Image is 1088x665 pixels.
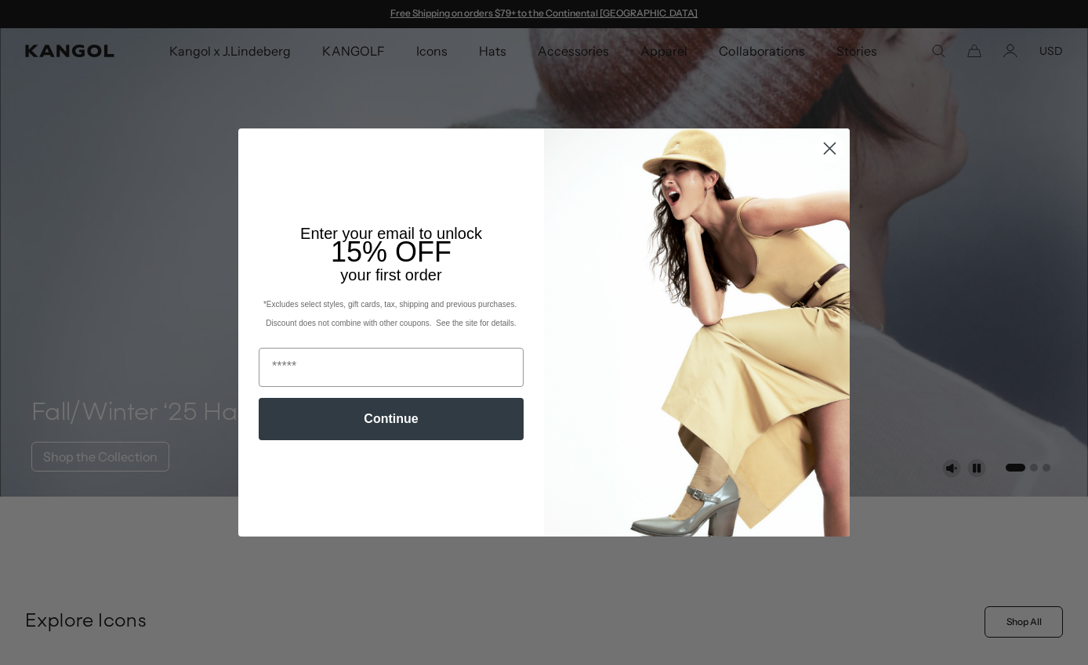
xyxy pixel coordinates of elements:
[340,266,441,284] span: your first order
[259,398,524,440] button: Continue
[263,300,519,327] span: *Excludes select styles, gift cards, tax, shipping and previous purchases. Discount does not comb...
[816,135,843,162] button: Close dialog
[300,225,482,242] span: Enter your email to unlock
[544,128,850,536] img: 93be19ad-e773-4382-80b9-c9d740c9197f.jpeg
[331,236,452,268] span: 15% OFF
[259,348,524,387] input: Email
